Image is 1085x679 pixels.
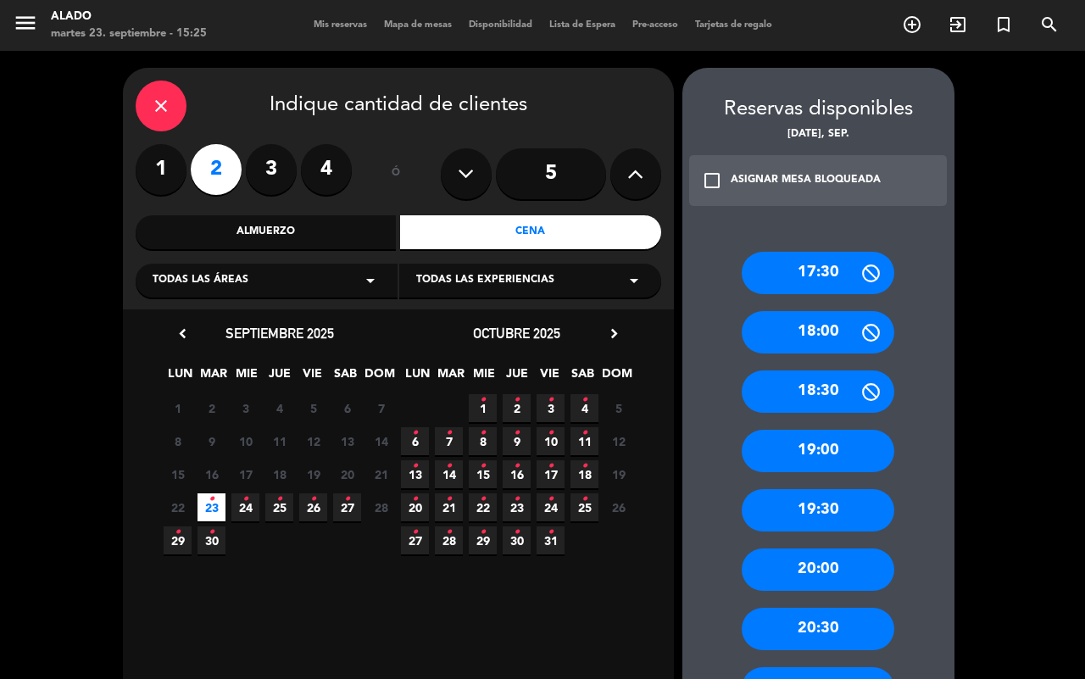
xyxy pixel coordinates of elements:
[401,493,429,521] span: 20
[602,364,630,392] span: DOM
[136,81,661,131] div: Indique cantidad de clientes
[412,453,418,480] i: •
[13,10,38,36] i: menu
[682,126,954,143] div: [DATE], sep.
[333,427,361,455] span: 13
[537,460,565,488] span: 17
[209,519,214,546] i: •
[514,387,520,414] i: •
[480,387,486,414] i: •
[503,493,531,521] span: 23
[742,548,894,591] div: 20:00
[367,460,395,488] span: 21
[480,420,486,447] i: •
[367,394,395,422] span: 7
[687,20,781,30] span: Tarjetas de regalo
[537,526,565,554] span: 31
[401,526,429,554] span: 27
[331,364,359,392] span: SAB
[548,453,554,480] i: •
[51,8,207,25] div: Alado
[742,608,894,650] div: 20:30
[360,270,381,291] i: arrow_drop_down
[570,460,598,488] span: 18
[993,14,1014,35] i: turned_in_not
[469,493,497,521] span: 22
[164,526,192,554] span: 29
[514,453,520,480] i: •
[231,460,259,488] span: 17
[367,427,395,455] span: 14
[480,453,486,480] i: •
[480,519,486,546] i: •
[470,364,498,392] span: MIE
[299,493,327,521] span: 26
[416,272,554,289] span: Todas las experiencias
[604,394,632,422] span: 5
[225,325,334,342] span: septiembre 2025
[473,325,560,342] span: octubre 2025
[537,427,565,455] span: 10
[164,394,192,422] span: 1
[231,427,259,455] span: 10
[537,493,565,521] span: 24
[164,493,192,521] span: 22
[298,364,326,392] span: VIE
[604,460,632,488] span: 19
[948,14,968,35] i: exit_to_app
[265,493,293,521] span: 25
[364,364,392,392] span: DOM
[242,486,248,513] i: •
[446,519,452,546] i: •
[232,364,260,392] span: MIE
[175,519,181,546] i: •
[198,427,225,455] span: 9
[166,364,194,392] span: LUN
[401,460,429,488] span: 13
[191,144,242,195] label: 2
[469,460,497,488] span: 15
[570,427,598,455] span: 11
[265,394,293,422] span: 4
[1039,14,1060,35] i: search
[276,486,282,513] i: •
[702,170,722,191] i: check_box_outline_blank
[435,493,463,521] span: 21
[412,519,418,546] i: •
[136,215,397,249] div: Almuerzo
[209,486,214,513] i: •
[604,493,632,521] span: 26
[401,427,429,455] span: 6
[199,364,227,392] span: MAR
[460,20,541,30] span: Disponibilidad
[581,486,587,513] i: •
[469,526,497,554] span: 29
[376,20,460,30] span: Mapa de mesas
[570,394,598,422] span: 4
[367,493,395,521] span: 28
[299,460,327,488] span: 19
[265,460,293,488] span: 18
[480,486,486,513] i: •
[902,14,922,35] i: add_circle_outline
[344,486,350,513] i: •
[604,427,632,455] span: 12
[581,453,587,480] i: •
[310,486,316,513] i: •
[541,20,624,30] span: Lista de Espera
[581,420,587,447] i: •
[400,215,661,249] div: Cena
[742,430,894,472] div: 19:00
[246,144,297,195] label: 3
[437,364,465,392] span: MAR
[265,427,293,455] span: 11
[503,427,531,455] span: 9
[299,394,327,422] span: 5
[198,460,225,488] span: 16
[731,172,881,189] div: ASIGNAR MESA BLOQUEADA
[435,427,463,455] span: 7
[469,394,497,422] span: 1
[536,364,564,392] span: VIE
[605,325,623,342] i: chevron_right
[369,144,424,203] div: ó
